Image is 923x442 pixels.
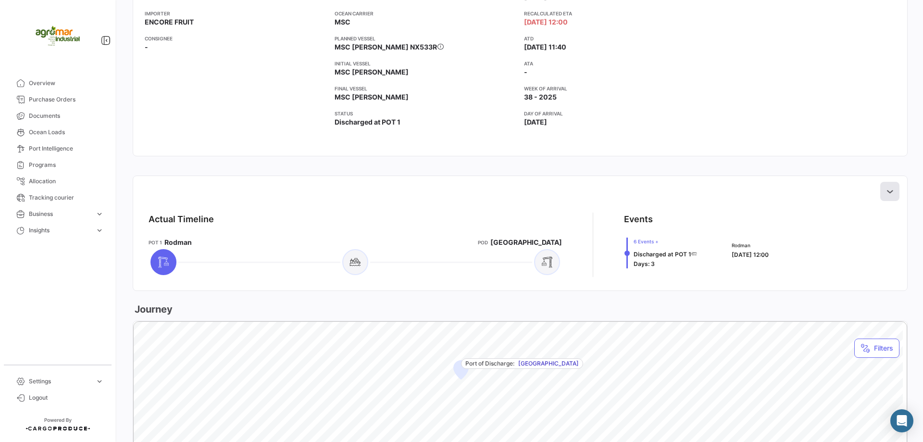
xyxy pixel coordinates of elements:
span: ENCORE FRUIT [145,17,194,27]
span: Logout [29,393,104,402]
app-card-info-title: POD [478,239,488,246]
span: Tracking courier [29,193,104,202]
span: [DATE] 11:40 [524,42,566,52]
app-card-info-title: ATA [524,60,706,67]
span: [DATE] 12:00 [732,251,769,258]
span: Port Intelligence [29,144,104,153]
a: Tracking courier [8,189,108,206]
span: Programs [29,161,104,169]
span: expand_more [95,210,104,218]
app-card-info-title: Final Vessel [335,85,517,92]
span: MSC [PERSON_NAME] NX533R [335,43,437,51]
app-card-info-title: ATD [524,35,706,42]
span: Ocean Loads [29,128,104,137]
h3: Journey [133,303,173,316]
a: Overview [8,75,108,91]
span: Business [29,210,91,218]
div: Abrir Intercom Messenger [890,409,913,432]
span: Overview [29,79,104,88]
span: [GEOGRAPHIC_DATA] [490,238,562,247]
span: MSC [PERSON_NAME] [335,67,409,77]
span: - [145,42,148,52]
span: MSC [PERSON_NAME] [335,92,409,102]
span: Days: 3 [634,260,655,267]
span: expand_more [95,226,104,235]
button: Filters [854,339,899,358]
span: Rodman [732,241,769,249]
span: Discharged at POT 1 [335,117,400,127]
app-card-info-title: Day of arrival [524,110,706,117]
span: 38 - 2025 [524,92,557,102]
span: [DATE] [524,117,547,127]
app-card-info-title: Status [335,110,517,117]
a: Purchase Orders [8,91,108,108]
app-card-info-title: Week of arrival [524,85,706,92]
span: 6 Events + [634,238,697,245]
div: Map marker [453,360,469,379]
span: expand_more [95,377,104,386]
img: agromar.jpg [34,12,82,60]
span: Insights [29,226,91,235]
span: [GEOGRAPHIC_DATA] [518,359,579,368]
app-card-info-title: Ocean Carrier [335,10,517,17]
a: Ocean Loads [8,124,108,140]
span: MSC [335,17,350,27]
app-card-info-title: Initial Vessel [335,60,517,67]
span: Rodman [164,238,192,247]
a: Port Intelligence [8,140,108,157]
span: Discharged at POT 1 [634,251,691,258]
a: Documents [8,108,108,124]
span: Allocation [29,177,104,186]
a: Allocation [8,173,108,189]
app-card-info-title: Planned vessel [335,35,517,42]
app-card-info-title: Consignee [145,35,327,42]
app-card-info-title: POT 1 [149,239,162,246]
span: Port of Discharge: [465,359,514,368]
app-card-info-title: Importer [145,10,327,17]
span: [DATE] 12:00 [524,17,568,27]
span: Purchase Orders [29,95,104,104]
span: Documents [29,112,104,120]
div: Events [624,213,653,226]
app-card-info-title: Recalculated ETA [524,10,706,17]
span: Settings [29,377,91,386]
a: Programs [8,157,108,173]
div: Actual Timeline [149,213,214,226]
span: - [524,67,527,77]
